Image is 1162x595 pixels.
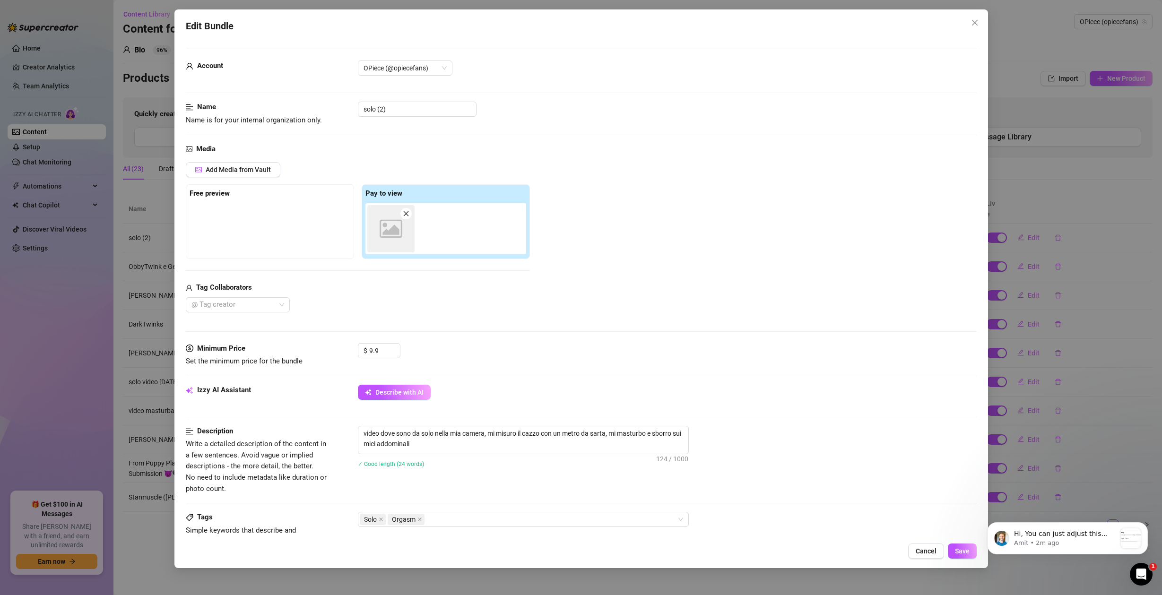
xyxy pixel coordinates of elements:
button: Save [947,543,976,559]
strong: Tag Collaborators [196,283,252,292]
strong: Description [197,427,233,435]
span: user [186,282,192,293]
span: Orgasm [392,514,416,525]
input: Enter a name [358,102,477,117]
span: close [417,517,422,522]
span: Close [967,19,982,26]
span: OPiece (@opiecefans) [364,61,447,75]
strong: Tags [197,513,213,521]
span: Solo [360,514,386,525]
span: 1 [1149,563,1157,570]
span: Edit Bundle [186,19,234,34]
iframe: Intercom live chat [1130,563,1153,586]
span: Describe with AI [375,388,424,396]
span: Name is for your internal organization only. [186,116,322,124]
textarea: video dove sono da solo nella mia camera, mi misuro il cazzo con un metro da sarta, mi masturbo e... [358,426,688,451]
button: Cancel [908,543,944,559]
strong: Pay to view [365,189,402,198]
span: tag [186,514,193,521]
span: Save [954,547,969,555]
strong: Media [196,145,216,153]
span: Solo [364,514,377,525]
strong: Free preview [190,189,230,198]
span: picture [195,166,202,173]
span: ✓ Good length (24 words) [358,461,424,467]
span: dollar [186,343,193,354]
span: align-left [186,426,193,437]
button: Describe with AI [358,385,431,400]
strong: Minimum Price [197,344,245,353]
strong: Izzy AI Assistant [197,386,251,394]
strong: Account [197,61,223,70]
span: close [403,210,409,217]
span: Write a detailed description of the content in a few sentences. Avoid vague or implied descriptio... [186,440,327,492]
iframe: Intercom notifications message [973,503,1162,569]
button: Close [967,15,982,30]
button: Add Media from Vault [186,162,280,177]
span: Cancel [915,547,936,555]
span: picture [186,144,192,155]
span: align-left [186,102,193,113]
span: close [379,517,383,522]
span: close [971,19,978,26]
strong: Name [197,103,216,111]
span: Simple keywords that describe and summarize the content, like specific fetishes, positions, categ... [186,526,300,557]
span: Add Media from Vault [206,166,271,173]
span: Orgasm [388,514,425,525]
span: user [186,60,193,72]
span: Set the minimum price for the bundle [186,357,303,365]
